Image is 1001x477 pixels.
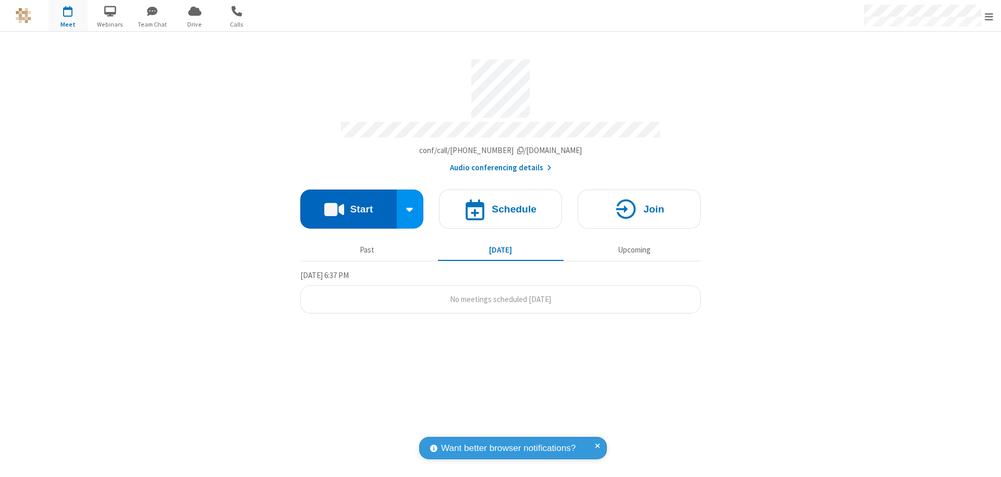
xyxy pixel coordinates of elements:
[419,145,582,155] span: Copy my meeting room link
[133,20,172,29] span: Team Chat
[300,269,701,314] section: Today's Meetings
[419,145,582,157] button: Copy my meeting room linkCopy my meeting room link
[91,20,130,29] span: Webinars
[578,190,701,229] button: Join
[304,240,430,260] button: Past
[439,190,562,229] button: Schedule
[48,20,88,29] span: Meet
[438,240,564,260] button: [DATE]
[350,204,373,214] h4: Start
[571,240,697,260] button: Upcoming
[16,8,31,23] img: QA Selenium DO NOT DELETE OR CHANGE
[397,190,424,229] div: Start conference options
[217,20,257,29] span: Calls
[643,204,664,214] h4: Join
[300,270,349,280] span: [DATE] 6:37 PM
[450,162,552,174] button: Audio conferencing details
[175,20,214,29] span: Drive
[300,190,397,229] button: Start
[492,204,536,214] h4: Schedule
[441,442,576,455] span: Want better browser notifications?
[450,294,551,304] span: No meetings scheduled [DATE]
[300,52,701,174] section: Account details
